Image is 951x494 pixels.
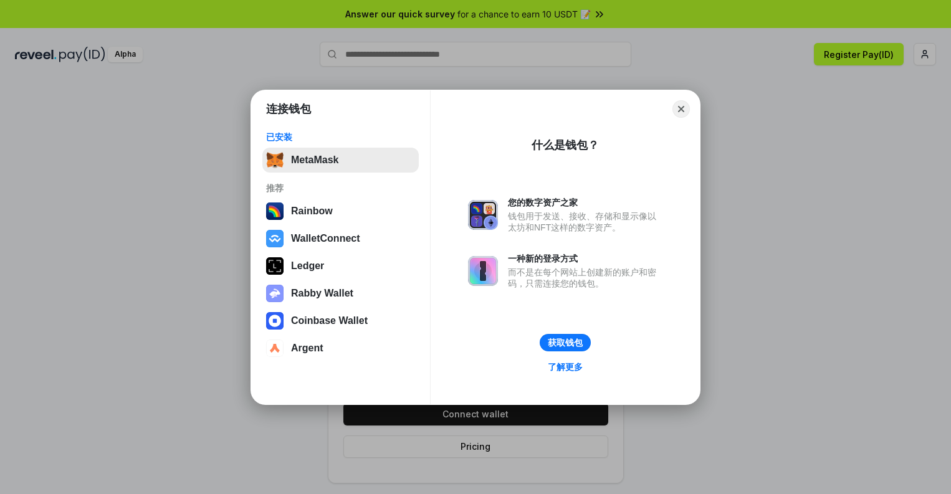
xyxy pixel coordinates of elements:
img: svg+xml,%3Csvg%20width%3D%2228%22%20height%3D%2228%22%20viewBox%3D%220%200%2028%2028%22%20fill%3D... [266,312,284,330]
div: 推荐 [266,183,415,194]
button: WalletConnect [262,226,419,251]
div: 了解更多 [548,361,583,373]
div: 钱包用于发送、接收、存储和显示像以太坊和NFT这样的数字资产。 [508,211,662,233]
img: svg+xml,%3Csvg%20width%3D%2228%22%20height%3D%2228%22%20viewBox%3D%220%200%2028%2028%22%20fill%3D... [266,340,284,357]
img: svg+xml,%3Csvg%20xmlns%3D%22http%3A%2F%2Fwww.w3.org%2F2000%2Fsvg%22%20fill%3D%22none%22%20viewBox... [468,256,498,286]
button: Close [672,100,690,118]
div: 而不是在每个网站上创建新的账户和密码，只需连接您的钱包。 [508,267,662,289]
div: 一种新的登录方式 [508,253,662,264]
img: svg+xml,%3Csvg%20width%3D%2228%22%20height%3D%2228%22%20viewBox%3D%220%200%2028%2028%22%20fill%3D... [266,230,284,247]
div: MetaMask [291,154,338,166]
img: svg+xml,%3Csvg%20width%3D%22120%22%20height%3D%22120%22%20viewBox%3D%220%200%20120%20120%22%20fil... [266,202,284,220]
img: svg+xml,%3Csvg%20xmlns%3D%22http%3A%2F%2Fwww.w3.org%2F2000%2Fsvg%22%20fill%3D%22none%22%20viewBox... [266,285,284,302]
div: 获取钱包 [548,337,583,348]
div: Argent [291,343,323,354]
h1: 连接钱包 [266,102,311,116]
button: 获取钱包 [540,334,591,351]
button: Coinbase Wallet [262,308,419,333]
div: 什么是钱包？ [532,138,599,153]
div: Rabby Wallet [291,288,353,299]
div: 已安装 [266,131,415,143]
button: Argent [262,336,419,361]
div: Ledger [291,260,324,272]
button: Rainbow [262,199,419,224]
button: Rabby Wallet [262,281,419,306]
img: svg+xml,%3Csvg%20xmlns%3D%22http%3A%2F%2Fwww.w3.org%2F2000%2Fsvg%22%20width%3D%2228%22%20height%3... [266,257,284,275]
div: Rainbow [291,206,333,217]
button: Ledger [262,254,419,278]
div: WalletConnect [291,233,360,244]
img: svg+xml,%3Csvg%20fill%3D%22none%22%20height%3D%2233%22%20viewBox%3D%220%200%2035%2033%22%20width%... [266,151,284,169]
a: 了解更多 [540,359,590,375]
div: 您的数字资产之家 [508,197,662,208]
div: Coinbase Wallet [291,315,368,326]
img: svg+xml,%3Csvg%20xmlns%3D%22http%3A%2F%2Fwww.w3.org%2F2000%2Fsvg%22%20fill%3D%22none%22%20viewBox... [468,200,498,230]
button: MetaMask [262,148,419,173]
